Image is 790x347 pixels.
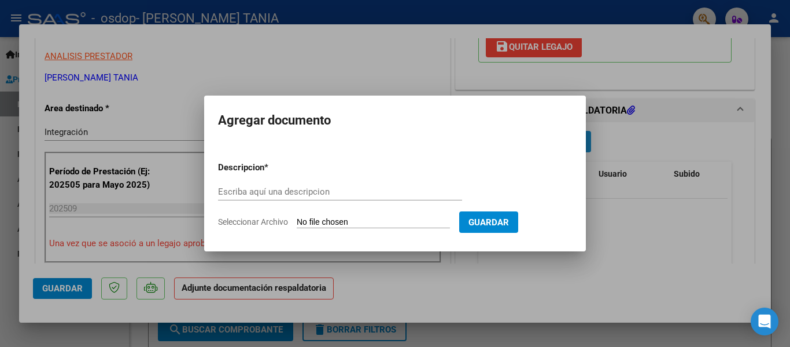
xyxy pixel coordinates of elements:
[459,211,518,233] button: Guardar
[218,217,288,227] span: Seleccionar Archivo
[218,109,572,132] h2: Agregar documento
[468,217,509,228] span: Guardar
[218,161,324,174] p: Descripcion
[751,308,778,335] div: Open Intercom Messenger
